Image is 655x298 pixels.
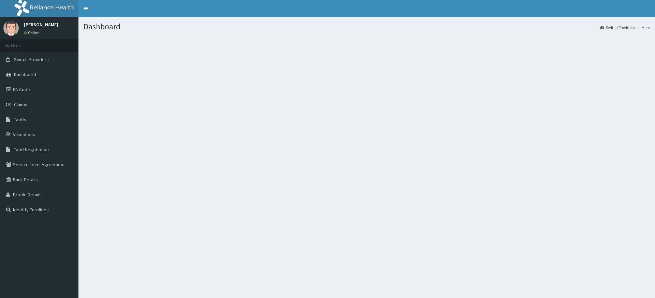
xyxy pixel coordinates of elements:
[14,56,49,62] span: Switch Providers
[14,146,49,153] span: Tariff Negotiation
[635,25,650,30] li: Here
[14,71,36,77] span: Dashboard
[600,25,635,30] a: Switch Providers
[24,22,58,27] p: [PERSON_NAME]
[24,30,40,35] a: Online
[3,20,19,36] img: User Image
[14,116,26,123] span: Tariffs
[14,101,27,108] span: Claims
[84,22,650,31] h1: Dashboard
